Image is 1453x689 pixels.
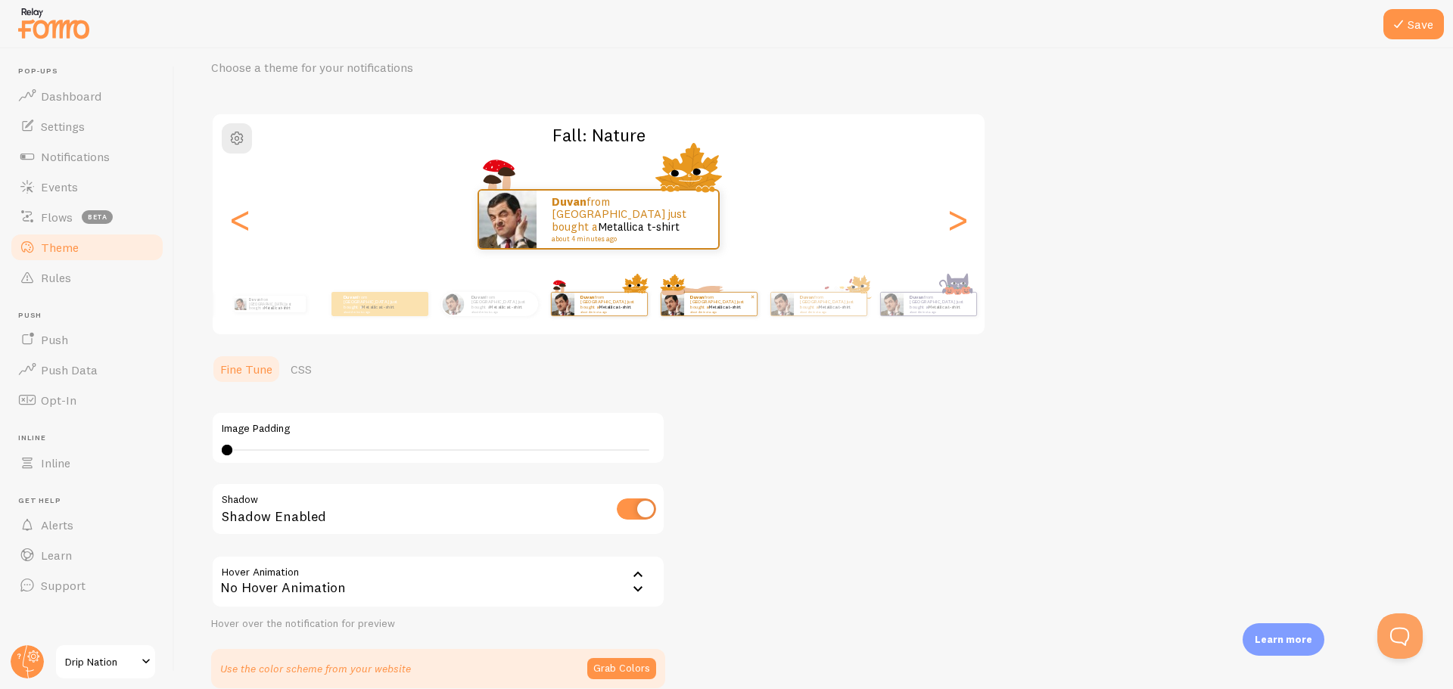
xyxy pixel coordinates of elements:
span: Push [18,311,165,321]
a: Support [9,570,165,601]
span: Opt-In [41,393,76,408]
span: Settings [41,119,85,134]
label: Image Padding [222,422,655,436]
a: Opt-In [9,385,165,415]
a: Rules [9,262,165,293]
p: from [GEOGRAPHIC_DATA] just bought a [344,294,404,313]
a: Flows beta [9,202,165,232]
span: Theme [41,240,79,255]
strong: Duvan [249,297,261,302]
small: about 4 minutes ago [800,310,859,313]
span: Drip Nation [65,653,137,671]
span: Flows [41,209,73,225]
a: Metallica t-shirt [708,304,741,310]
a: Theme [9,232,165,262]
div: Previous slide [231,165,249,274]
a: Metallica t-shirt [818,304,851,310]
a: Drip Nation [54,644,157,680]
span: Rules [41,270,71,285]
a: Notifications [9,141,165,172]
p: from [GEOGRAPHIC_DATA] just bought a [690,294,751,313]
strong: Duvan [800,294,814,300]
p: from [GEOGRAPHIC_DATA] just bought a [910,294,970,313]
div: No Hover Animation [211,555,665,608]
iframe: Help Scout Beacon - Open [1377,613,1423,659]
small: about 4 minutes ago [471,310,530,313]
a: Push Data [9,355,165,385]
a: Fine Tune [211,354,282,384]
div: Next slide [948,165,966,274]
small: about 4 minutes ago [344,310,403,313]
a: Inline [9,448,165,478]
span: Push Data [41,362,98,377]
span: beta [82,210,113,224]
span: Get Help [18,496,165,506]
strong: Duvan [471,294,485,300]
p: from [GEOGRAPHIC_DATA] just bought a [580,294,641,313]
strong: Duvan [344,294,357,300]
span: Events [41,179,78,194]
strong: Duvan [552,194,586,209]
p: Choose a theme for your notifications [211,59,574,76]
img: Fomo [551,293,574,315]
span: Support [41,578,86,593]
small: about 4 minutes ago [690,310,749,313]
p: from [GEOGRAPHIC_DATA] just bought a [800,294,860,313]
span: Notifications [41,149,110,164]
span: Pop-ups [18,67,165,76]
img: Fomo [880,293,903,315]
a: Metallica t-shirt [362,304,394,310]
img: Fomo [479,191,537,248]
a: Dashboard [9,81,165,111]
img: Fomo [661,293,683,315]
a: Events [9,172,165,202]
a: Metallica t-shirt [928,304,960,310]
span: Inline [41,455,70,470]
a: Metallica t-shirt [490,304,522,310]
a: Alerts [9,510,165,540]
img: fomo-relay-logo-orange.svg [16,4,92,42]
strong: Duvan [910,294,923,300]
small: about 4 minutes ago [580,310,639,313]
a: CSS [282,354,321,384]
p: from [GEOGRAPHIC_DATA] just bought a [552,196,703,243]
a: Metallica t-shirt [599,304,631,310]
p: from [GEOGRAPHIC_DATA] just bought a [249,296,300,312]
div: Hover over the notification for preview [211,617,665,631]
a: Metallica t-shirt [598,219,680,234]
p: from [GEOGRAPHIC_DATA] just bought a [471,294,532,313]
img: Fomo [770,293,793,315]
a: Push [9,324,165,355]
h2: Fall: Nature [213,123,985,147]
img: Fomo [234,298,246,310]
span: Inline [18,433,165,443]
div: Learn more [1243,623,1324,656]
span: Alerts [41,517,73,532]
div: Shadow Enabled [211,483,665,538]
p: Use the color scheme from your website [220,661,411,676]
img: Fomo [442,293,464,315]
span: Dashboard [41,88,101,104]
strong: Duvan [580,294,594,300]
small: about 4 minutes ago [552,235,698,243]
span: Learn [41,548,72,563]
a: Metallica t-shirt [264,306,290,310]
button: Grab Colors [587,658,656,679]
a: Learn [9,540,165,570]
strong: Duvan [690,294,704,300]
a: Settings [9,111,165,141]
small: about 4 minutes ago [910,310,969,313]
p: Learn more [1255,632,1312,647]
span: Push [41,332,68,347]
